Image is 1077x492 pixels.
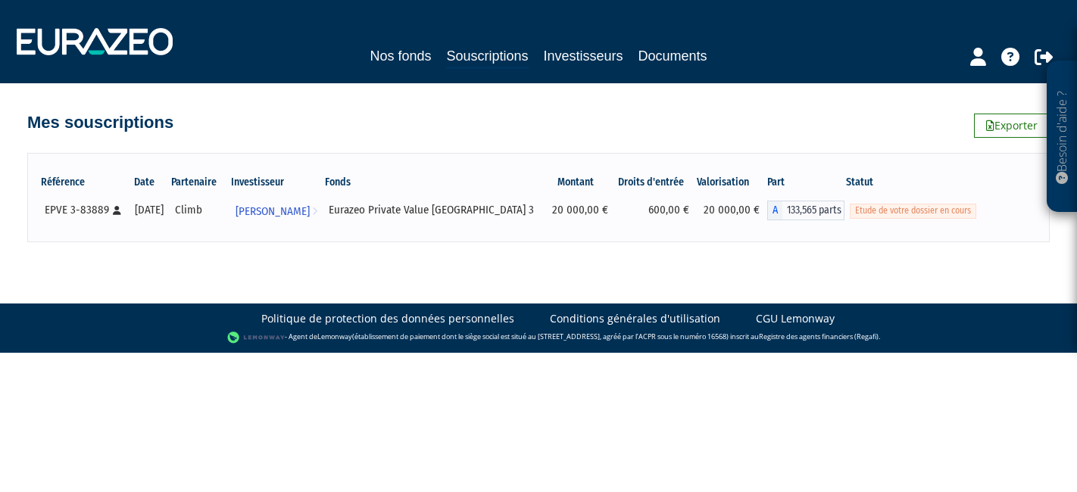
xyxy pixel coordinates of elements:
[45,202,123,218] div: EPVE 3-83889
[170,195,229,226] td: Climb
[850,204,976,218] span: Etude de votre dossier en cours
[767,201,844,220] div: A - Eurazeo Private Value Europe 3
[638,45,707,67] a: Documents
[323,170,545,195] th: Fonds
[236,198,310,226] span: [PERSON_NAME]
[545,170,616,195] th: Montant
[544,45,623,67] a: Investisseurs
[697,170,767,195] th: Valorisation
[129,170,169,195] th: Date
[229,170,323,195] th: Investisseur
[134,202,164,218] div: [DATE]
[616,170,697,195] th: Droits d'entrée
[370,45,431,67] a: Nos fonds
[974,114,1050,138] a: Exporter
[616,195,697,226] td: 600,00 €
[697,195,767,226] td: 20 000,00 €
[229,195,323,226] a: [PERSON_NAME]
[844,170,985,195] th: Statut
[550,311,720,326] a: Conditions générales d'utilisation
[545,195,616,226] td: 20 000,00 €
[170,170,229,195] th: Partenaire
[446,45,528,69] a: Souscriptions
[39,170,129,195] th: Référence
[27,114,173,132] h4: Mes souscriptions
[261,311,514,326] a: Politique de protection des données personnelles
[17,28,173,55] img: 1732889491-logotype_eurazeo_blanc_rvb.png
[759,332,879,342] a: Registre des agents financiers (Regafi)
[15,330,1062,345] div: - Agent de (établissement de paiement dont le siège social est situé au [STREET_ADDRESS], agréé p...
[767,170,844,195] th: Part
[1054,69,1071,205] p: Besoin d'aide ?
[317,332,352,342] a: Lemonway
[312,198,317,226] i: Voir l'investisseur
[113,206,121,215] i: [Français] Personne physique
[782,201,844,220] span: 133,565 parts
[767,201,782,220] span: A
[756,311,835,326] a: CGU Lemonway
[329,202,540,218] div: Eurazeo Private Value [GEOGRAPHIC_DATA] 3
[227,330,286,345] img: logo-lemonway.png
